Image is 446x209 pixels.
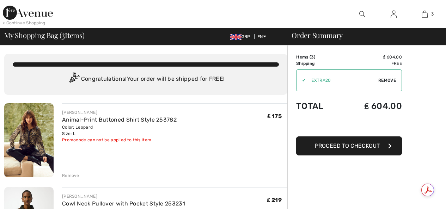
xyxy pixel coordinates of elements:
span: EN [257,34,266,39]
td: ₤ 604.00 [341,94,402,118]
div: Color: Leopard Size: L [62,124,177,137]
input: Promo code [306,70,378,91]
span: ₤ 219 [267,197,282,203]
span: Proceed to Checkout [315,142,380,149]
img: My Info [391,10,397,18]
div: Congratulations! Your order will be shipped for FREE! [13,72,279,86]
a: Animal-Print Buttoned Shirt Style 253782 [62,116,177,123]
span: GBP [230,34,253,39]
div: Remove [62,172,79,179]
td: Shipping [296,60,341,67]
span: 3 [62,30,65,39]
img: 1ère Avenue [3,6,53,20]
td: Free [341,60,402,67]
div: < Continue Shopping [3,20,45,26]
span: 3 [431,11,434,17]
a: Cowl Neck Pullover with Pocket Style 253231 [62,200,185,207]
img: UK Pound [230,34,242,40]
img: Animal-Print Buttoned Shirt Style 253782 [4,103,54,177]
div: [PERSON_NAME] [62,193,185,199]
td: ₤ 604.00 [341,54,402,60]
div: Promocode can not be applied to this item [62,137,177,143]
div: [PERSON_NAME] [62,109,177,116]
img: My Bag [422,10,428,18]
a: Sign In [385,10,402,19]
span: Remove [378,77,396,84]
img: search the website [359,10,365,18]
td: Total [296,94,341,118]
td: Items ( ) [296,54,341,60]
span: 3 [311,55,314,60]
span: My Shopping Bag ( Items) [4,32,85,39]
div: Order Summary [283,32,442,39]
button: Proceed to Checkout [296,136,402,155]
a: 3 [409,10,440,18]
span: ₤ 175 [268,113,282,119]
img: Congratulation2.svg [67,72,81,86]
iframe: PayPal [296,118,402,134]
div: ✔ [297,77,306,84]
